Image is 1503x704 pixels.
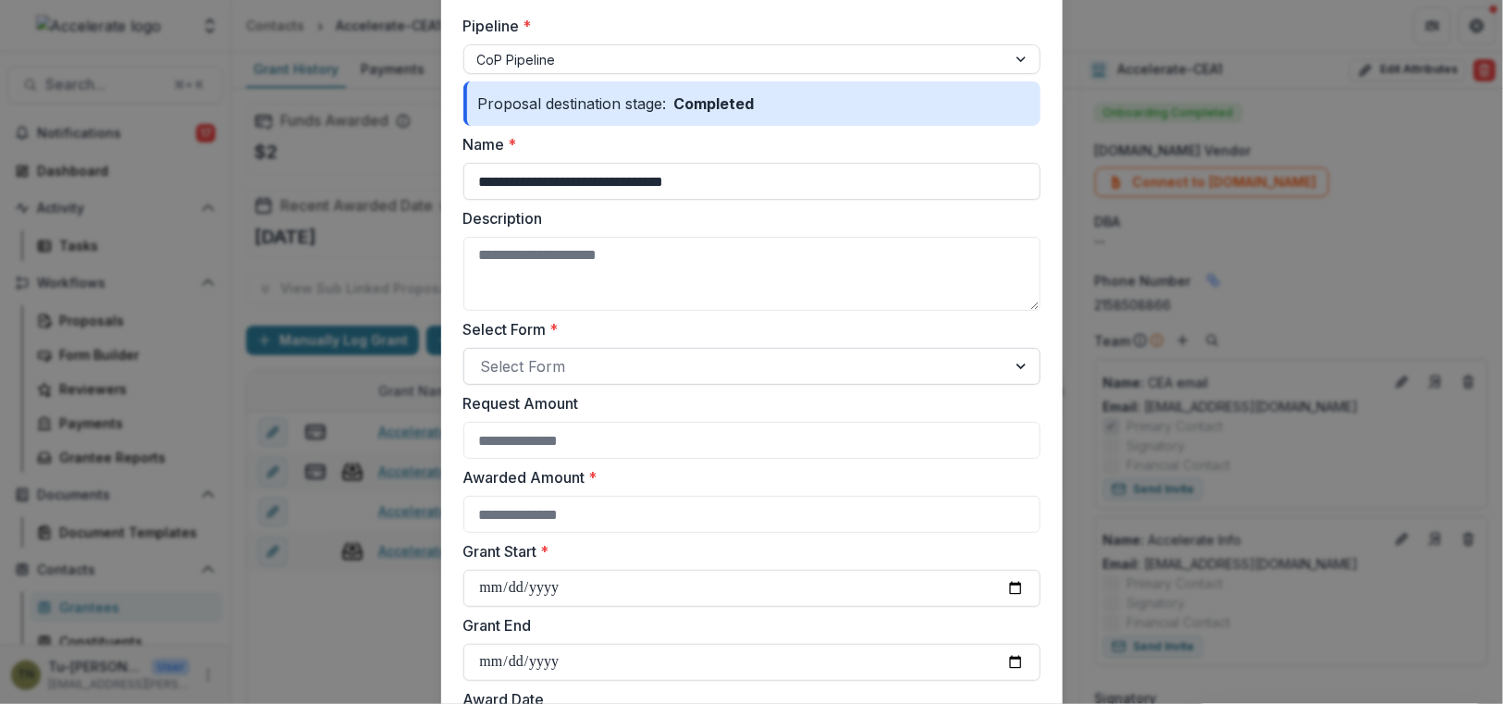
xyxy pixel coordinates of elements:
label: Grant Start [463,540,1029,562]
div: Proposal destination stage: [463,81,1041,126]
label: Awarded Amount [463,466,1029,488]
label: Request Amount [463,392,1029,414]
label: Select Form [463,318,1029,340]
label: Name [463,133,1029,155]
p: Completed [667,93,762,115]
label: Pipeline [463,15,1029,37]
label: Grant End [463,614,1029,636]
label: Description [463,207,1029,229]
